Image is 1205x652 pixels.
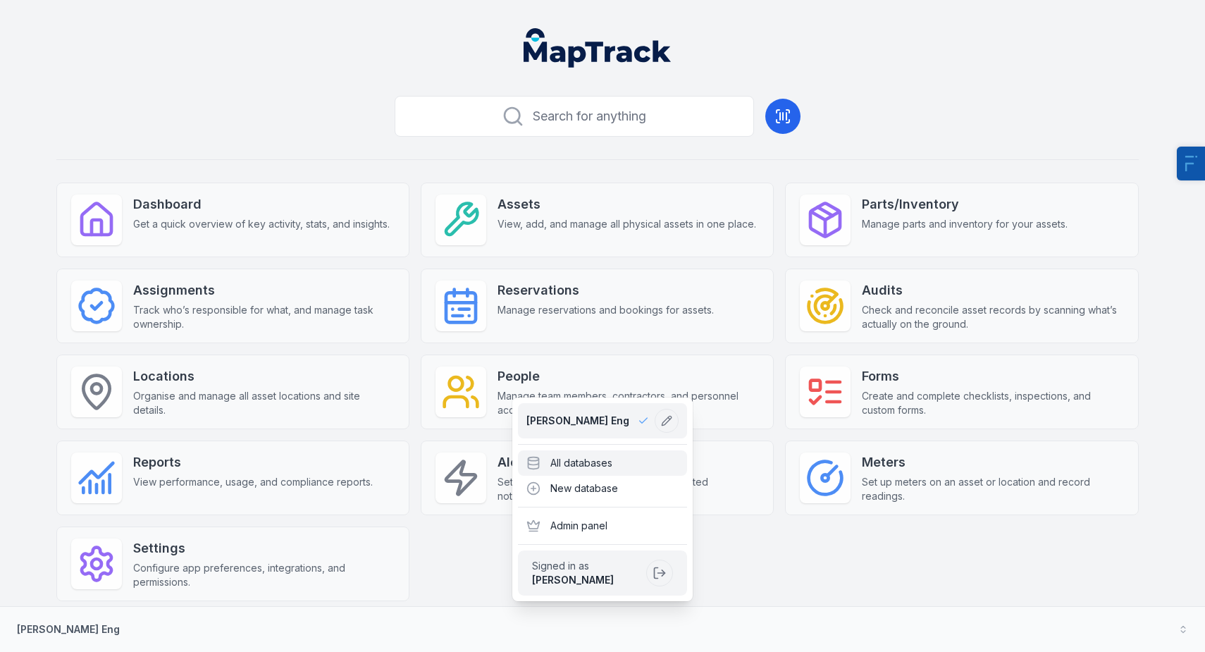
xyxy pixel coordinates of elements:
[518,450,687,476] div: All databases
[532,574,614,586] strong: [PERSON_NAME]
[532,559,641,573] span: Signed in as
[518,476,687,501] div: New database
[526,414,629,428] span: [PERSON_NAME] Eng
[512,398,693,601] div: [PERSON_NAME] Eng
[17,623,120,635] strong: [PERSON_NAME] Eng
[518,513,687,539] div: Admin panel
